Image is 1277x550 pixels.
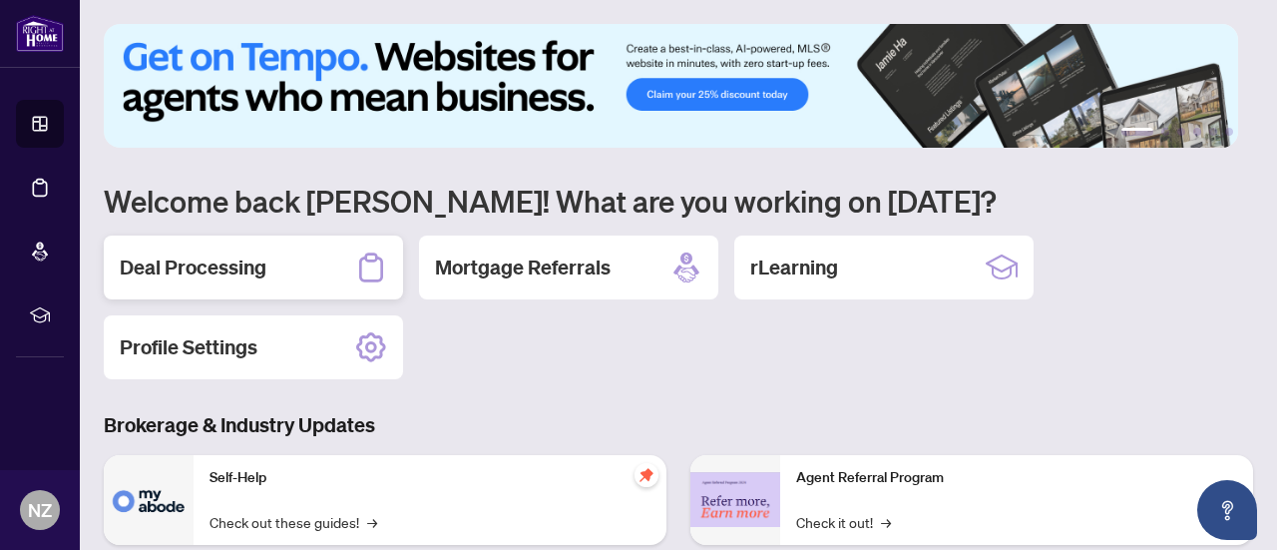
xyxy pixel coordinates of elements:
button: 5 [1209,128,1217,136]
h2: Profile Settings [120,333,257,361]
h2: Mortgage Referrals [435,254,611,281]
span: → [881,511,891,533]
h2: rLearning [750,254,838,281]
button: 1 [1121,128,1153,136]
p: Self-Help [210,467,650,489]
img: Self-Help [104,455,194,545]
img: Slide 0 [104,24,1238,148]
img: Agent Referral Program [690,472,780,527]
button: 6 [1225,128,1233,136]
span: → [367,511,377,533]
h3: Brokerage & Industry Updates [104,411,1253,439]
a: Check out these guides!→ [210,511,377,533]
span: pushpin [635,463,658,487]
button: 2 [1161,128,1169,136]
h1: Welcome back [PERSON_NAME]! What are you working on [DATE]? [104,182,1253,220]
h2: Deal Processing [120,254,266,281]
button: 4 [1193,128,1201,136]
a: Check it out!→ [796,511,891,533]
img: logo [16,15,64,52]
span: NZ [28,496,52,524]
p: Agent Referral Program [796,467,1237,489]
button: 3 [1177,128,1185,136]
button: Open asap [1197,480,1257,540]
